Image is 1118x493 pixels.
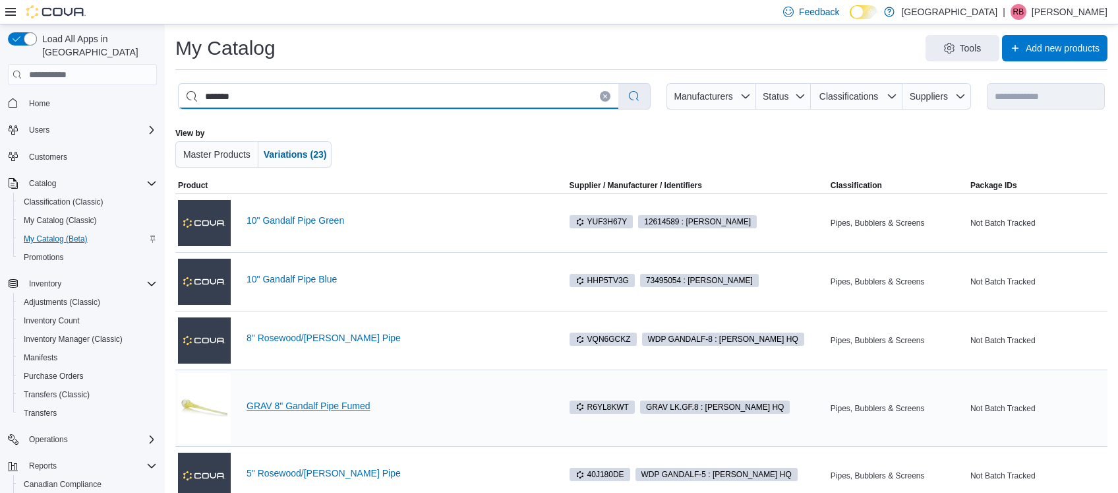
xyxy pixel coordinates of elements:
a: My Catalog (Classic) [18,213,102,228]
span: Manifests [18,350,157,366]
button: Classification (Classic) [13,193,162,211]
a: 8" Rosewood/[PERSON_NAME] Pipe [247,333,546,343]
img: Cova [26,5,86,18]
a: Transfers [18,405,62,421]
button: My Catalog (Beta) [13,230,162,248]
p: [GEOGRAPHIC_DATA] [901,4,997,20]
span: VQN6GCKZ [570,333,637,346]
span: Canadian Compliance [18,477,157,492]
div: Supplier / Manufacturer / Identifiers [570,180,702,191]
span: Status [763,91,789,102]
span: Tools [960,42,982,55]
span: Inventory Count [18,313,157,329]
span: WDP GANDALF-8 : [PERSON_NAME] HQ [648,333,798,345]
span: HHP5TV3G [575,275,629,286]
button: Users [24,122,55,138]
button: Catalog [3,174,162,193]
span: Load All Apps in [GEOGRAPHIC_DATA] [37,32,157,59]
input: Dark Mode [850,5,877,19]
a: 10" Gandalf Pipe Blue [247,274,546,284]
img: 8" Rosewood/Sheesham Gandalf Pipe [178,317,231,364]
span: Inventory Manager (Classic) [24,334,123,345]
span: Operations [24,432,157,447]
button: Manifests [13,348,162,367]
span: Feedback [799,5,839,18]
a: 10" Gandalf Pipe Green [247,215,546,226]
label: View by [175,128,204,139]
span: Variations (23) [264,149,327,160]
a: Customers [24,149,73,165]
div: Pipes, Bubblers & Screens [828,468,968,484]
div: Ruby Bressan [1011,4,1026,20]
span: My Catalog (Classic) [18,213,157,228]
button: Users [3,121,162,139]
button: Manufacturers [666,83,756,110]
span: Inventory Count [24,315,80,326]
span: GRAV LK.GF.8 : [PERSON_NAME] HQ [646,401,784,413]
button: Operations [3,430,162,449]
span: VQN6GCKZ [575,333,631,345]
span: Transfers [18,405,157,421]
div: Not Batch Tracked [968,468,1107,484]
h1: My Catalog [175,35,276,61]
span: Package IDs [970,180,1017,191]
button: Tools [926,35,999,61]
span: Reports [24,458,157,474]
a: Inventory Count [18,313,85,329]
span: Canadian Compliance [24,479,102,490]
span: YUF3H67Y [570,215,633,228]
button: Add new products [1002,35,1107,61]
a: Canadian Compliance [18,477,107,492]
span: Purchase Orders [24,371,84,381]
img: GRAV 8" Gandalf Pipe Fumed [178,373,231,444]
span: Home [29,98,50,109]
button: My Catalog (Classic) [13,211,162,230]
span: Inventory Manager (Classic) [18,331,157,347]
span: Promotions [24,252,64,263]
span: Dark Mode [850,19,850,20]
button: Master Products [175,141,258,168]
a: 5" Rosewood/[PERSON_NAME] Pipe [247,468,546,478]
span: YUF3H67Y [575,216,628,228]
button: Inventory Manager (Classic) [13,330,162,348]
button: Promotions [13,248,162,267]
button: Adjustments (Classic) [13,293,162,312]
a: Classification (Classic) [18,194,109,210]
img: 10" Gandalf Pipe Green [178,200,231,246]
a: Purchase Orders [18,368,89,384]
button: Variations (23) [258,141,332,168]
button: Catalog [24,176,61,191]
span: Classifications [819,91,878,102]
span: Manufacturers [674,91,732,102]
a: GRAV 8" Gandalf Pipe Fumed [247,401,546,411]
div: Not Batch Tracked [968,274,1107,290]
span: 73495054 : Pete Young [640,274,759,287]
button: Transfers (Classic) [13,385,162,404]
div: Not Batch Tracked [968,333,1107,348]
span: 40J180DE [570,468,630,481]
div: Pipes, Bubblers & Screens [828,274,968,290]
span: My Catalog (Classic) [24,215,97,226]
span: Classification (Classic) [24,197,103,207]
button: Customers [3,147,162,166]
div: Not Batch Tracked [968,401,1107,416]
span: Catalog [24,176,157,191]
div: Pipes, Bubblers & Screens [828,215,968,231]
span: Classification [831,180,882,191]
span: Product [178,180,208,191]
span: Transfers (Classic) [18,387,157,403]
span: WDP GANDALF-5 : BOB HQ [635,468,798,481]
span: Customers [29,152,67,162]
button: Suppliers [902,83,971,110]
a: Manifests [18,350,63,366]
span: Promotions [18,249,157,265]
span: WDP GANDALF-5 : [PERSON_NAME] HQ [641,469,792,480]
img: 10" Gandalf Pipe Blue [178,259,231,305]
span: Classification (Classic) [18,194,157,210]
span: Transfers [24,408,57,418]
button: Home [3,93,162,112]
span: Customers [24,148,157,165]
span: 40J180DE [575,469,624,480]
span: Home [24,94,157,111]
button: Status [756,83,811,110]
